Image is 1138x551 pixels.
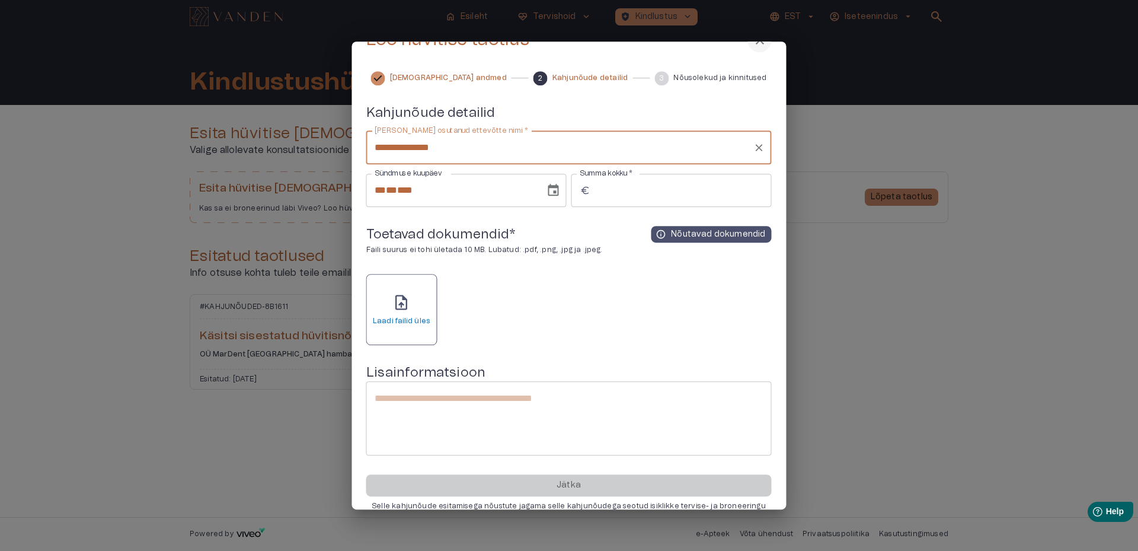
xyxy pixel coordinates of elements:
[375,126,528,136] label: [PERSON_NAME] osutanud ettevõtte nimi
[1046,497,1138,530] iframe: Help widget launcher
[659,75,664,82] text: 3
[366,245,603,255] p: Faili suurus ei tohi ületada 10 MB. Lubatud: .pdf, .png, .jpg ja .jpeg.
[538,75,542,82] text: 2
[366,30,530,50] h3: Loo hüvitise taotlus
[552,73,628,83] span: Kahjunõude detailid
[366,226,603,243] h5: Toetavad dokumendid *
[580,168,632,179] label: Summa kokku
[542,179,565,202] button: Choose date, selected date is 14. okt 2025
[673,73,766,83] span: Nõusolekud ja kinnitused
[386,186,397,195] span: Month
[390,73,507,83] span: [DEMOGRAPHIC_DATA] andmed
[366,104,772,122] h5: Kahjunõude detailid
[375,168,442,179] label: Sündmuse kuupäev
[397,186,413,195] span: Year
[651,226,771,243] button: infoNõutavad dokumendid
[656,229,666,240] span: info
[392,294,410,311] span: upload_file
[366,502,772,522] p: Selle kahjunõude esitamisega nõustute jagama selle kahjunõudega seotud isiklikke tervise- ja bron...
[366,364,772,381] h5: Lisainformatsioon
[753,33,767,47] span: close
[580,185,590,196] span: euro_symbol
[671,228,765,240] p: Nõutavad dokumendid
[373,316,430,326] h6: Laadi failid üles
[375,186,386,195] span: Day
[751,139,768,156] button: Clear
[748,28,772,52] button: sulge menüü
